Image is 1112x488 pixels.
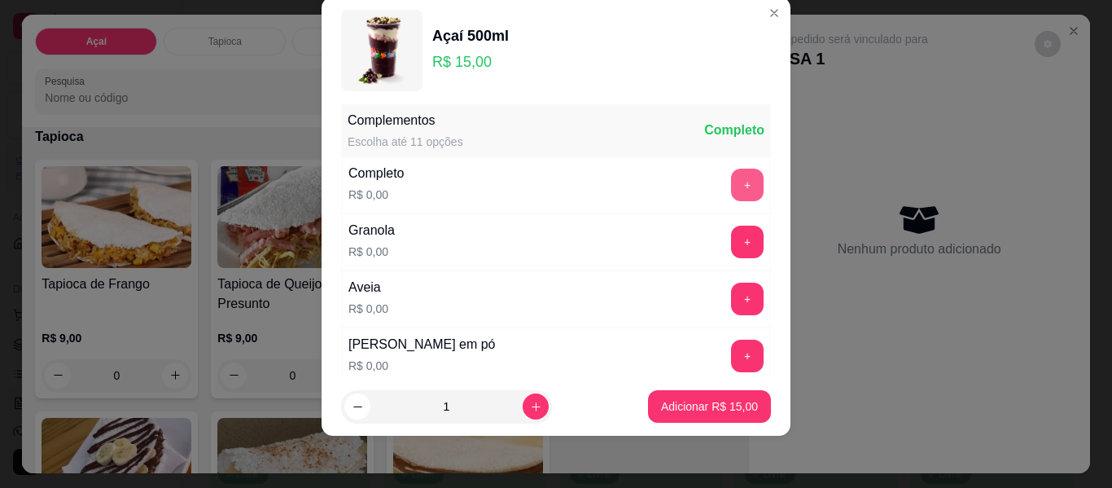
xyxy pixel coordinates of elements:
[731,226,764,258] button: add
[348,164,404,183] div: Completo
[661,398,758,415] p: Adicionar R$ 15,00
[348,358,496,374] p: R$ 0,00
[348,221,395,240] div: Granola
[348,111,463,130] div: Complementos
[348,278,388,297] div: Aveia
[731,283,764,315] button: add
[348,187,404,203] p: R$ 0,00
[341,10,422,91] img: product-image
[523,393,549,420] button: increase-product-quantity
[348,134,463,150] div: Escolha até 11 opções
[344,393,370,420] button: decrease-product-quantity
[432,51,509,73] p: R$ 15,00
[348,244,395,260] p: R$ 0,00
[704,121,764,140] div: Completo
[731,340,764,372] button: add
[348,301,388,317] p: R$ 0,00
[432,24,509,47] div: Açaí 500ml
[648,390,771,423] button: Adicionar R$ 15,00
[348,335,496,354] div: [PERSON_NAME] em pó
[731,169,764,201] button: add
